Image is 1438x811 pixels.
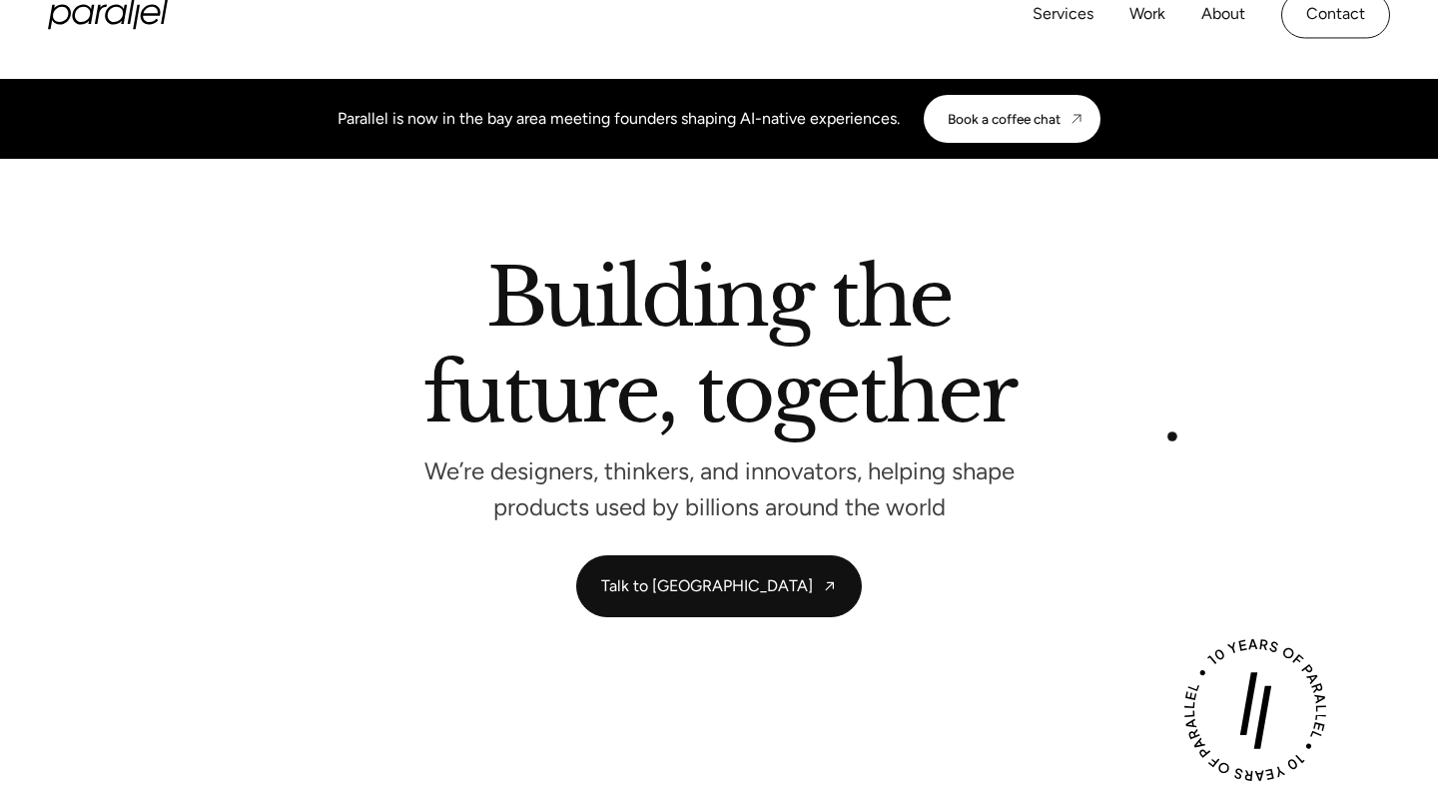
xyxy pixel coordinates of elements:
[1069,111,1084,127] img: CTA arrow image
[948,111,1061,127] div: Book a coffee chat
[924,95,1100,143] a: Book a coffee chat
[338,107,900,131] div: Parallel is now in the bay area meeting founders shaping AI-native experiences.
[423,259,1016,441] h2: Building the future, together
[419,462,1019,515] p: We’re designers, thinkers, and innovators, helping shape products used by billions around the world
